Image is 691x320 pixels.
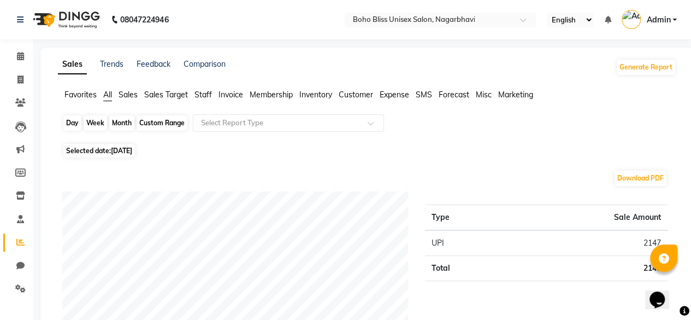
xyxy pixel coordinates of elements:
[617,60,675,75] button: Generate Report
[416,90,432,100] span: SMS
[622,10,641,29] img: Admin
[84,115,107,131] div: Week
[137,115,187,131] div: Custom Range
[144,90,188,100] span: Sales Target
[194,90,212,100] span: Staff
[184,59,226,69] a: Comparison
[425,230,509,256] td: UPI
[425,205,509,231] th: Type
[509,205,668,231] th: Sale Amount
[63,115,81,131] div: Day
[103,90,112,100] span: All
[299,90,332,100] span: Inventory
[63,144,135,158] span: Selected date:
[646,14,670,26] span: Admin
[439,90,469,100] span: Forecast
[645,276,680,309] iframe: chat widget
[218,90,243,100] span: Invoice
[119,90,138,100] span: Sales
[58,55,87,74] a: Sales
[615,171,666,186] button: Download PDF
[120,4,168,35] b: 08047224946
[339,90,373,100] span: Customer
[476,90,492,100] span: Misc
[425,256,509,281] td: Total
[111,147,132,155] span: [DATE]
[109,115,134,131] div: Month
[64,90,97,100] span: Favorites
[509,230,668,256] td: 2147
[250,90,293,100] span: Membership
[100,59,123,69] a: Trends
[137,59,170,69] a: Feedback
[28,4,103,35] img: logo
[498,90,533,100] span: Marketing
[509,256,668,281] td: 2147
[380,90,409,100] span: Expense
